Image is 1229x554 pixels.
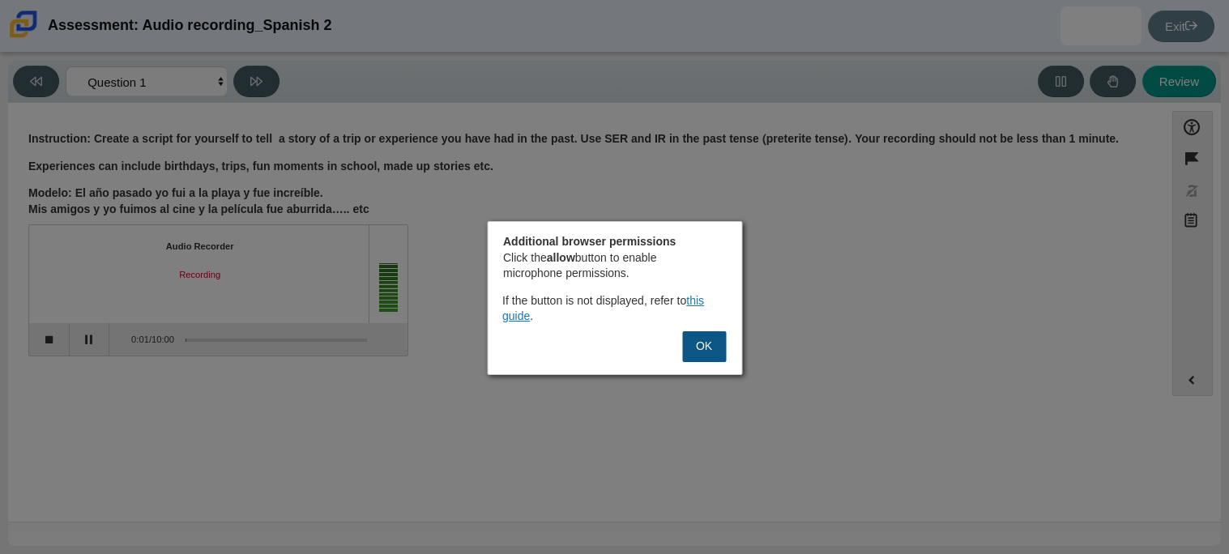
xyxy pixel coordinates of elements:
p: Click the button to enable microphone permissions. [503,250,719,282]
a: this guide [502,293,704,324]
strong: allow [547,250,575,265]
strong: Additional browser permissions [503,234,676,249]
div: If the button is not displayed, refer to . [502,293,736,325]
button: OK [682,331,726,362]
